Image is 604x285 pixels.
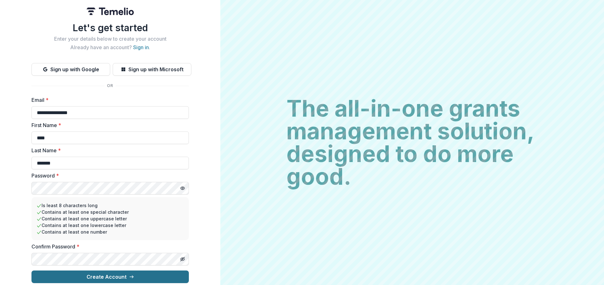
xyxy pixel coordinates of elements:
[178,254,188,264] button: Toggle password visibility
[31,22,189,33] h1: Let's get started
[31,63,110,76] button: Sign up with Google
[31,96,185,104] label: Email
[31,172,185,179] label: Password
[37,222,184,229] li: Contains at least one lowercase letter
[178,183,188,193] button: Toggle password visibility
[37,229,184,235] li: Contains at least one number
[37,215,184,222] li: Contains at least one uppercase letter
[113,63,191,76] button: Sign up with Microsoft
[133,44,149,50] a: Sign in
[31,44,189,50] h2: Already have an account? .
[31,270,189,283] button: Create Account
[31,147,185,154] label: Last Name
[31,121,185,129] label: First Name
[31,243,185,250] label: Confirm Password
[31,36,189,42] h2: Enter your details below to create your account
[87,8,134,15] img: Temelio
[37,209,184,215] li: Contains at least one special character
[37,202,184,209] li: Is least 8 characters long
